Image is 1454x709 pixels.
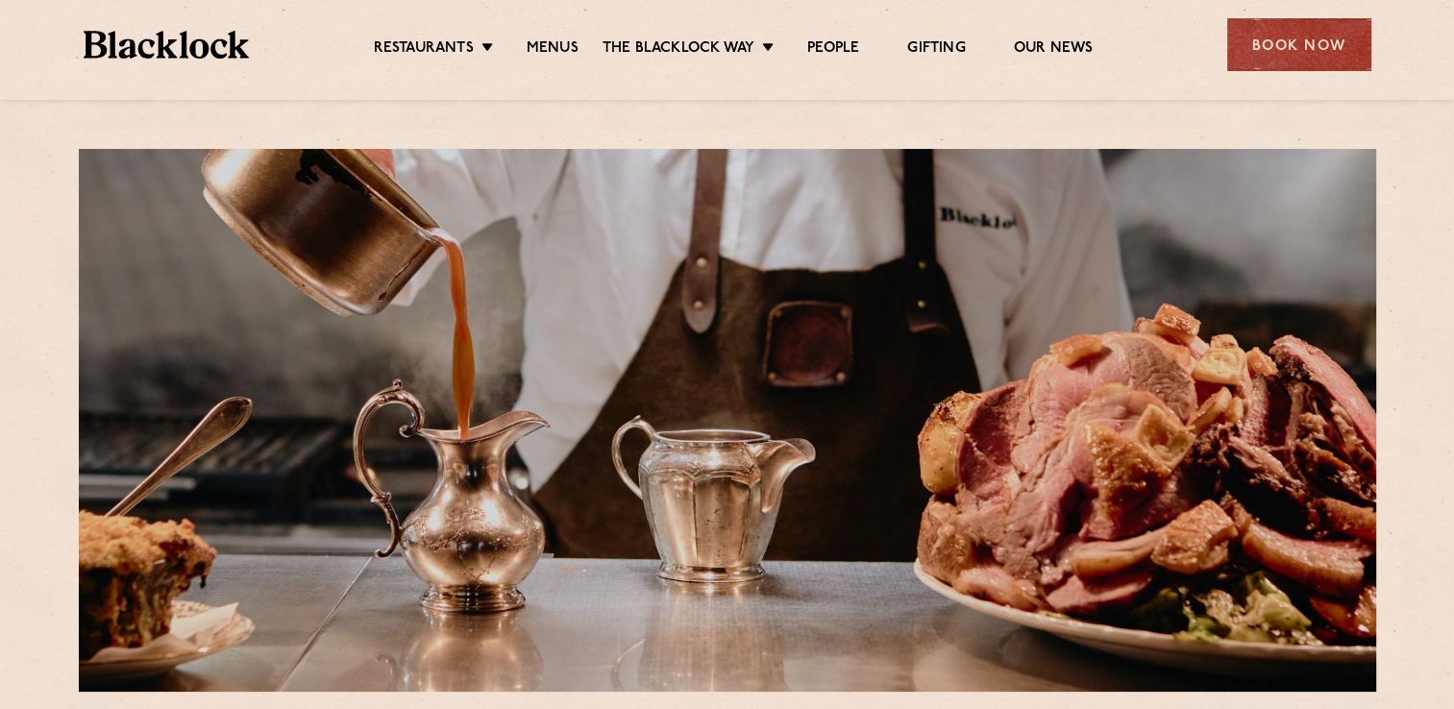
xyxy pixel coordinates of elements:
[1014,39,1094,61] a: Our News
[374,39,474,61] a: Restaurants
[1227,18,1371,71] div: Book Now
[907,39,965,61] a: Gifting
[807,39,859,61] a: People
[84,31,250,59] img: BL_Textured_Logo-footer-cropped.svg
[527,39,579,61] a: Menus
[603,39,754,61] a: The Blacklock Way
